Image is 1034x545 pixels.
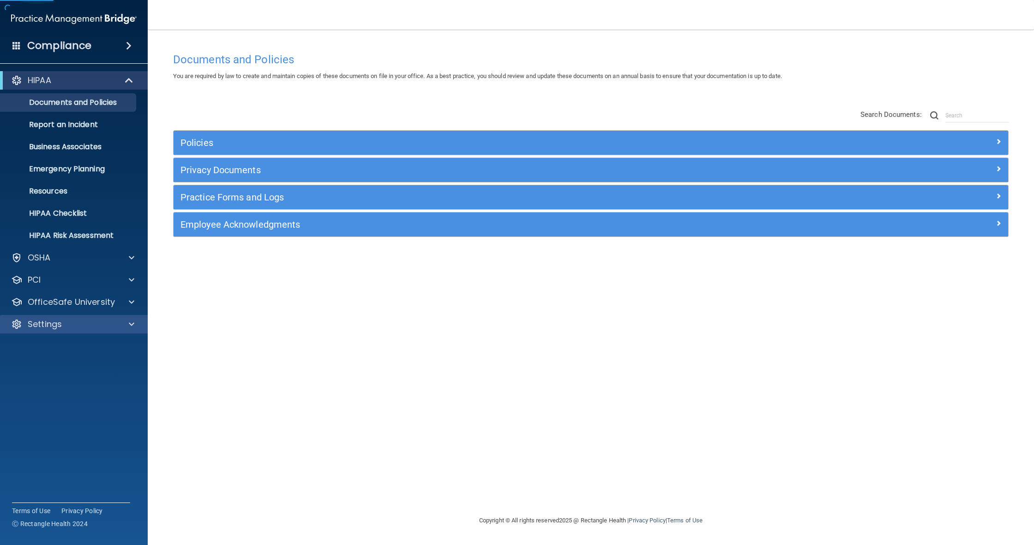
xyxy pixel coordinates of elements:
[11,10,137,28] img: PMB logo
[28,274,41,285] p: PCI
[6,98,132,107] p: Documents and Policies
[28,252,51,263] p: OSHA
[173,73,782,79] span: You are required by law to create and maintain copies of these documents on file in your office. ...
[6,164,132,174] p: Emergency Planning
[11,319,134,330] a: Settings
[667,517,703,524] a: Terms of Use
[27,39,91,52] h4: Compliance
[930,111,938,120] img: ic-search.3b580494.png
[61,506,103,515] a: Privacy Policy
[11,252,134,263] a: OSHA
[6,187,132,196] p: Resources
[12,506,50,515] a: Terms of Use
[28,297,115,308] p: OfficeSafe University
[422,506,759,535] div: Copyright © All rights reserved 2025 @ Rectangle Health | |
[180,192,793,202] h5: Practice Forms and Logs
[11,297,134,308] a: OfficeSafe University
[180,163,1001,177] a: Privacy Documents
[180,138,793,148] h5: Policies
[180,219,793,230] h5: Employee Acknowledgments
[6,209,132,218] p: HIPAA Checklist
[629,517,665,524] a: Privacy Policy
[173,54,1009,66] h4: Documents and Policies
[874,479,1023,516] iframe: Drift Widget Chat Controller
[945,109,1009,122] input: Search
[6,120,132,129] p: Report an Incident
[180,165,793,175] h5: Privacy Documents
[6,231,132,240] p: HIPAA Risk Assessment
[180,135,1001,150] a: Policies
[12,519,88,528] span: Ⓒ Rectangle Health 2024
[28,319,62,330] p: Settings
[11,75,134,86] a: HIPAA
[180,190,1001,205] a: Practice Forms and Logs
[860,110,922,119] span: Search Documents:
[180,217,1001,232] a: Employee Acknowledgments
[11,274,134,285] a: PCI
[28,75,51,86] p: HIPAA
[6,142,132,151] p: Business Associates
